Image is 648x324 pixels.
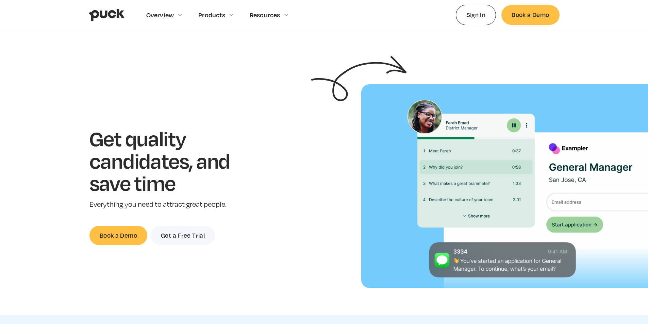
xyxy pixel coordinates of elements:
h1: Get quality candidates, and save time [89,127,251,194]
p: Everything you need to attract great people. [89,200,251,209]
a: Book a Demo [501,5,559,24]
a: Book a Demo [89,226,147,245]
a: Get a Free Trial [151,226,215,245]
div: Overview [146,11,174,19]
a: Sign In [456,5,496,25]
div: Resources [250,11,280,19]
div: Products [198,11,225,19]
